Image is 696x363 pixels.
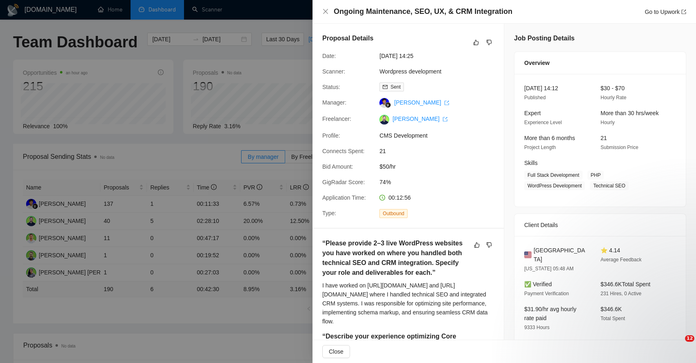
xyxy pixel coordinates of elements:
span: Published [524,95,546,100]
span: 21 [379,147,502,156]
span: dislike [486,242,492,248]
span: Payment Verification [524,291,569,296]
span: [GEOGRAPHIC_DATA] [534,246,587,264]
span: [US_STATE] 05:48 AM [524,266,574,272]
span: Date: [322,53,336,59]
h4: Ongoing Maintenance, SEO, UX, & CRM Integration [334,7,512,17]
span: $31.90/hr avg hourly rate paid [524,306,576,321]
span: like [474,242,480,248]
span: $346.6K Total Spent [601,281,650,287]
span: Experience Level [524,120,562,125]
span: More than 30 hrs/week [601,110,658,116]
span: Application Time: [322,194,366,201]
span: Overview [524,58,550,67]
button: dislike [484,240,494,250]
button: Close [322,8,329,15]
div: I have worked on [URL][DOMAIN_NAME] and [URL][DOMAIN_NAME] where I handled technical SEO and inte... [322,281,494,326]
span: Close [329,347,344,356]
span: export [443,117,448,122]
div: Client Details [524,214,676,236]
a: [PERSON_NAME] export [394,99,449,106]
span: mail [383,85,388,89]
span: Skills [524,160,538,166]
img: c1_CvyS9CxCoSJC3mD3BH92RPhVJClFqPvkRQBDCSy2tztzXYjDvTSff_hzb3jbmjQ [379,115,389,125]
span: CMS Development [379,131,502,140]
span: Scanner: [322,68,345,75]
button: Close [322,345,350,358]
span: Manager: [322,99,346,106]
span: Project Length [524,145,556,150]
span: Hourly Rate [601,95,626,100]
button: like [472,240,482,250]
iframe: Intercom live chat [668,335,688,355]
span: like [473,39,479,46]
span: [DATE] 14:25 [379,51,502,60]
span: GigRadar Score: [322,179,365,185]
span: $50/hr [379,162,502,171]
h5: “Describe your experience optimizing Core Web Vitals and site performance on a dedicated server.” [322,332,468,361]
h5: Job Posting Details [514,33,574,43]
a: Wordpress development [379,68,441,75]
button: like [471,38,481,47]
a: [PERSON_NAME] export [392,116,448,122]
span: 12 [685,335,694,342]
span: Freelancer: [322,116,351,122]
span: Average Feedback [601,257,642,263]
img: 🇺🇸 [524,250,532,259]
span: Connects Spent: [322,148,365,154]
span: clock-circle [379,195,385,200]
span: 21 [601,135,607,141]
span: WordPress Development [524,181,585,190]
span: 00:12:56 [388,194,411,201]
span: Technical SEO [590,181,629,190]
span: Bid Amount: [322,163,353,170]
span: Expert [524,110,541,116]
span: Profile: [322,132,340,139]
span: close [322,8,329,15]
span: Outbound [379,209,408,218]
span: $30 - $70 [601,85,625,91]
span: Sent [390,84,401,90]
span: 9333 Hours [524,325,550,330]
button: dislike [484,38,494,47]
h5: Proposal Details [322,33,373,43]
span: PHP [587,171,604,180]
span: [DATE] 14:12 [524,85,558,91]
span: Hourly [601,120,615,125]
span: Full Stack Development [524,171,583,180]
span: ⭐ 4.14 [601,247,620,254]
a: Go to Upworkexport [645,9,686,15]
h5: “Please provide 2–3 live WordPress websites you have worked on where you handled both technical S... [322,238,468,278]
span: export [681,9,686,14]
span: export [444,100,449,105]
span: Type: [322,210,336,216]
span: Status: [322,84,340,90]
span: dislike [486,39,492,46]
span: Submission Price [601,145,638,150]
img: gigradar-bm.png [385,102,391,108]
span: ✅ Verified [524,281,552,287]
span: 74% [379,178,502,187]
span: More than 6 months [524,135,575,141]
